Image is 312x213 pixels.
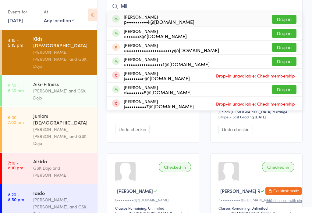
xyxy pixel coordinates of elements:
div: [PERSON_NAME] [124,71,190,81]
span: [PERSON_NAME] R [220,188,260,194]
div: Events for [8,7,38,17]
div: [PERSON_NAME] and GSK Dojo [33,87,92,101]
div: [PERSON_NAME] [124,57,210,67]
a: [DATE] [8,17,23,23]
div: e••••••3@[DOMAIN_NAME] [124,34,187,38]
a: 7:10 -8:10 pmAikidoGSK Dojo and [PERSON_NAME] [2,153,97,184]
div: p••••••••••i@[DOMAIN_NAME] [124,19,194,24]
div: Aiki-Fitness [33,81,92,87]
div: u•••••••••••••••••1@[DOMAIN_NAME] [124,62,210,67]
span: / Orange Stripe – Last Grading [DATE] [218,109,287,119]
button: Undo checkin [218,125,253,134]
button: Drop in [272,43,296,52]
div: Iaido [33,190,92,196]
div: Classes Remaining: Unlimited [115,205,193,211]
span: Drop-in unavailable: Check membership [214,71,296,80]
div: Checked in [159,162,191,172]
div: Checked in [262,162,294,172]
a: 5:30 -6:30 pmAiki-Fitness[PERSON_NAME] and GSK Dojo [2,75,97,106]
button: how to secure with pin [266,199,302,203]
div: GSK Dojo and [PERSON_NAME] [33,164,92,179]
div: [PERSON_NAME] [124,43,219,52]
time: 7:10 - 8:10 pm [8,160,23,170]
div: [PERSON_NAME] [124,14,194,24]
div: j••••••••e@[DOMAIN_NAME] [124,76,190,81]
div: j••••••••••7@[DOMAIN_NAME] [124,104,194,109]
div: Juniors [DEMOGRAPHIC_DATA] [218,109,271,114]
span: Drop-in unavailable: Check membership [214,99,296,108]
time: 4:15 - 5:15 pm [8,38,23,47]
span: [PERSON_NAME] [117,188,153,194]
div: a•••••••••••••••••••••y@[DOMAIN_NAME] [124,48,219,52]
div: Classes Remaining: Unlimited [218,205,296,211]
a: 4:15 -5:15 pmKids [DEMOGRAPHIC_DATA][PERSON_NAME], [PERSON_NAME], and GSK Dojo [2,30,97,75]
div: d••••••••5@[DOMAIN_NAME] [124,90,192,95]
div: Aikido [33,158,92,164]
time: 8:20 - 8:50 pm [8,192,24,202]
button: Undo checkin [115,125,150,134]
div: Juniors [DEMOGRAPHIC_DATA] [33,112,92,126]
button: Drop in [272,85,296,94]
div: [PERSON_NAME], [PERSON_NAME], and GSK Dojo [33,49,92,70]
a: 6:00 -7:00 pmJuniors [DEMOGRAPHIC_DATA][PERSON_NAME], [PERSON_NAME], and GSK Dojo [2,107,97,152]
button: Drop in [272,57,296,66]
div: L•••••••••d@[DOMAIN_NAME] [115,197,193,202]
time: 5:30 - 6:30 pm [8,83,24,93]
div: At [44,7,74,17]
button: Drop in [272,15,296,24]
div: n•••••••••••t@[DOMAIN_NAME] [218,197,296,202]
div: [PERSON_NAME] [124,85,192,95]
time: 6:00 - 7:00 pm [8,115,24,125]
div: Kids [DEMOGRAPHIC_DATA] [33,35,92,49]
div: Any location [44,17,74,23]
div: [PERSON_NAME] [124,29,187,38]
div: [PERSON_NAME] [124,99,194,109]
button: Drop in [272,29,296,38]
div: [PERSON_NAME], [PERSON_NAME], and GSK Dojo [33,126,92,147]
button: Exit kiosk mode [265,187,302,195]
